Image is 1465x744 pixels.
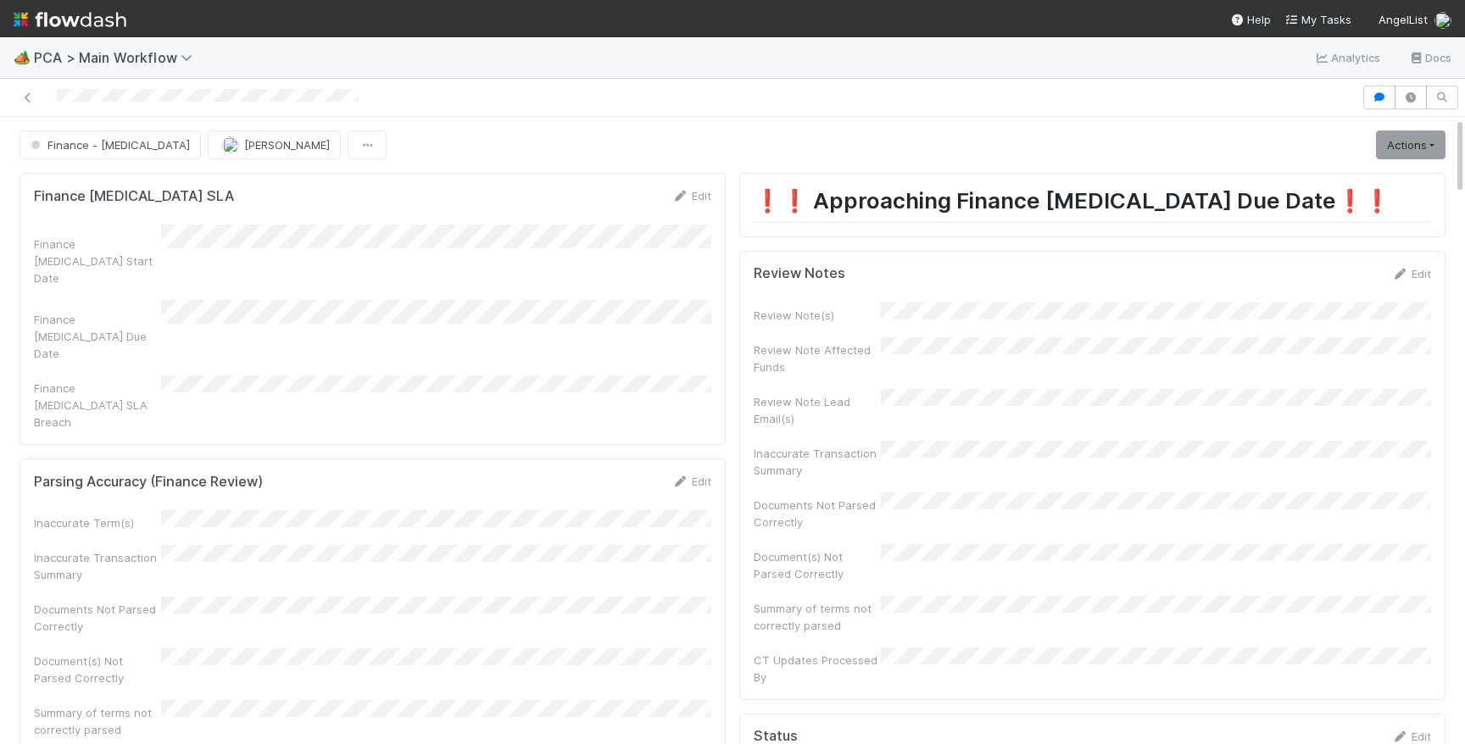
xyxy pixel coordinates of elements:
[14,50,31,64] span: 🏕️
[754,600,881,634] div: Summary of terms not correctly parsed
[754,187,1431,222] h1: ❗️❗️ Approaching Finance [MEDICAL_DATA] Due Date❗️❗️
[754,307,881,324] div: Review Note(s)
[754,497,881,530] div: Documents Not Parsed Correctly
[244,138,330,152] span: [PERSON_NAME]
[1284,13,1351,26] span: My Tasks
[1314,47,1381,68] a: Analytics
[34,549,161,583] div: Inaccurate Transaction Summary
[14,5,126,34] img: logo-inverted-e16ddd16eac7371096b0.svg
[34,311,161,362] div: Finance [MEDICAL_DATA] Due Date
[34,704,161,738] div: Summary of terms not correctly parsed
[34,601,161,635] div: Documents Not Parsed Correctly
[34,652,161,686] div: Document(s) Not Parsed Correctly
[27,138,190,152] span: Finance - [MEDICAL_DATA]
[754,393,881,427] div: Review Note Lead Email(s)
[1284,11,1351,28] a: My Tasks
[1379,13,1428,26] span: AngelList
[34,188,234,205] h5: Finance [MEDICAL_DATA] SLA
[19,130,201,159] button: Finance - [MEDICAL_DATA]
[34,236,161,286] div: Finance [MEDICAL_DATA] Start Date
[1408,47,1451,68] a: Docs
[754,341,881,375] div: Review Note Affected Funds
[754,548,881,582] div: Document(s) Not Parsed Correctly
[671,189,711,203] a: Edit
[34,49,201,66] span: PCA > Main Workflow
[754,652,881,686] div: CT Updates Processed By
[1391,730,1431,743] a: Edit
[1391,267,1431,280] a: Edit
[34,474,263,491] h5: Parsing Accuracy (Finance Review)
[208,130,341,159] button: [PERSON_NAME]
[754,445,881,479] div: Inaccurate Transaction Summary
[1376,130,1446,159] a: Actions
[34,514,161,531] div: Inaccurate Term(s)
[1434,12,1451,29] img: avatar_e1f102a8-6aea-40b1-874c-e2ab2da62ba9.png
[222,136,239,153] img: avatar_e1f102a8-6aea-40b1-874c-e2ab2da62ba9.png
[671,475,711,488] a: Edit
[1230,11,1271,28] div: Help
[754,265,845,282] h5: Review Notes
[34,380,161,430] div: Finance [MEDICAL_DATA] SLA Breach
